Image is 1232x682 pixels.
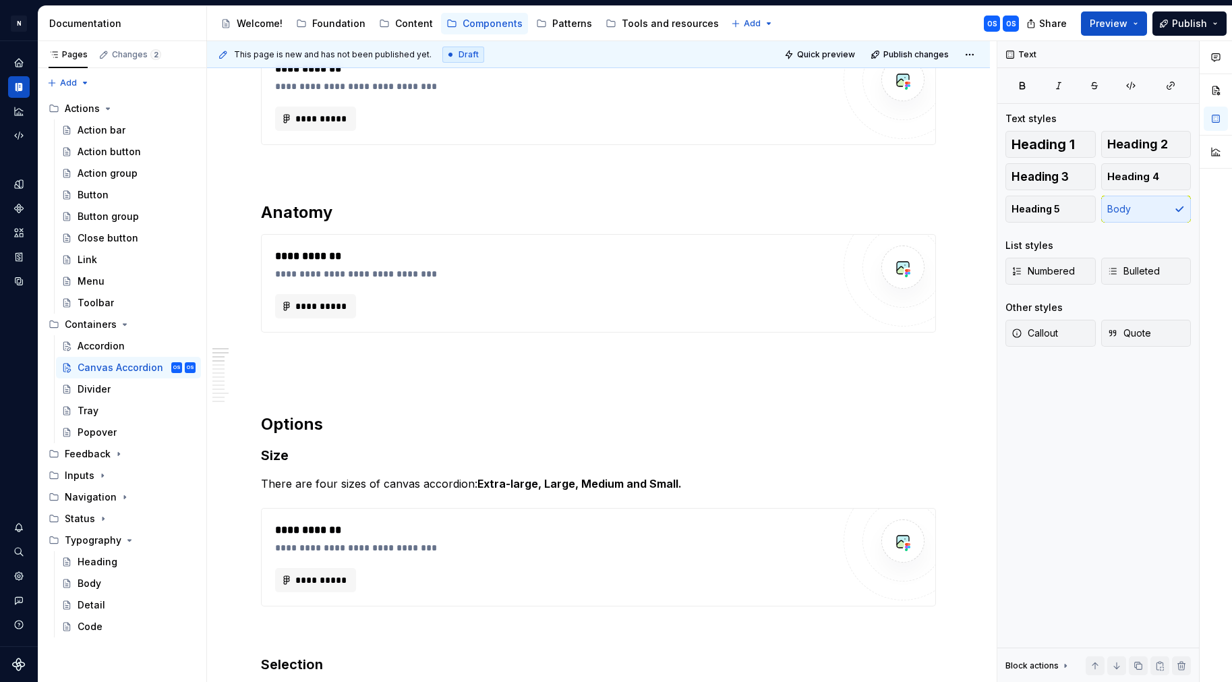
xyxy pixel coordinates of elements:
span: Heading 2 [1107,138,1168,151]
div: List styles [1005,239,1053,252]
div: Canvas Accordion [78,361,163,374]
div: Feedback [65,447,111,461]
a: Button [56,184,201,206]
div: Inputs [65,469,94,482]
div: Containers [43,314,201,335]
div: Tools and resources [622,17,719,30]
span: 2 [150,49,161,60]
div: Toolbar [78,296,114,310]
a: Menu [56,271,201,292]
div: Popover [78,426,117,439]
h3: Selection [261,655,936,674]
div: Body [78,577,101,590]
a: Supernova Logo [12,658,26,671]
a: Design tokens [8,173,30,195]
a: Settings [8,565,30,587]
button: N [3,9,35,38]
h3: Size [261,446,936,465]
span: Draft [459,49,479,60]
div: Detail [78,598,105,612]
div: N [11,16,27,32]
a: Heading [56,551,201,573]
span: Quick preview [797,49,855,60]
a: Patterns [531,13,597,34]
div: Action button [78,145,141,159]
div: Changes [112,49,161,60]
div: Close button [78,231,138,245]
a: Code automation [8,125,30,146]
div: Status [65,512,95,525]
a: Storybook stories [8,246,30,268]
div: Data sources [8,271,30,292]
div: OS [1006,18,1016,29]
div: Typography [43,530,201,551]
a: Action button [56,141,201,163]
a: Components [441,13,528,34]
div: Code [78,620,102,633]
a: Code [56,616,201,637]
button: Heading 2 [1101,131,1192,158]
span: Add [60,78,77,88]
div: Action group [78,167,138,180]
div: OS [187,361,194,374]
div: Block actions [1005,656,1071,675]
button: Publish [1152,11,1227,36]
div: Divider [78,382,111,396]
div: Accordion [78,339,125,353]
div: Block actions [1005,660,1059,671]
div: Status [43,508,201,530]
a: Analytics [8,101,30,122]
span: Share [1039,17,1067,30]
div: Tray [78,404,98,418]
button: Bulleted [1101,258,1192,285]
div: Typography [65,534,121,547]
a: Action group [56,163,201,184]
div: Inputs [43,465,201,486]
button: Heading 1 [1005,131,1096,158]
div: Heading [78,555,117,569]
div: Containers [65,318,117,331]
button: Heading 4 [1101,163,1192,190]
a: Accordion [56,335,201,357]
div: Page tree [43,98,201,637]
div: Menu [78,275,105,288]
div: Navigation [43,486,201,508]
span: Numbered [1011,264,1075,278]
div: OS [173,361,181,374]
a: Content [374,13,438,34]
span: This page is new and has not been published yet. [234,49,432,60]
span: Publish changes [883,49,949,60]
div: Page tree [215,10,724,37]
button: Numbered [1005,258,1096,285]
h2: Options [261,414,936,435]
span: Quote [1107,326,1151,340]
div: Welcome! [237,17,283,30]
div: Documentation [8,76,30,98]
a: Button group [56,206,201,227]
div: Action bar [78,123,125,137]
button: Heading 5 [1005,196,1096,223]
div: Feedback [43,443,201,465]
a: Divider [56,378,201,400]
a: Tray [56,400,201,422]
a: Foundation [291,13,371,34]
a: Tools and resources [600,13,724,34]
span: Heading 5 [1011,202,1060,216]
div: Content [395,17,433,30]
div: Search ⌘K [8,541,30,563]
div: Documentation [49,17,201,30]
button: Heading 3 [1005,163,1096,190]
div: Pages [49,49,88,60]
div: Navigation [65,490,117,504]
div: Button [78,188,109,202]
a: Components [8,198,30,219]
span: Heading 4 [1107,170,1159,183]
div: Text styles [1005,112,1057,125]
a: Close button [56,227,201,249]
button: Notifications [8,517,30,538]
